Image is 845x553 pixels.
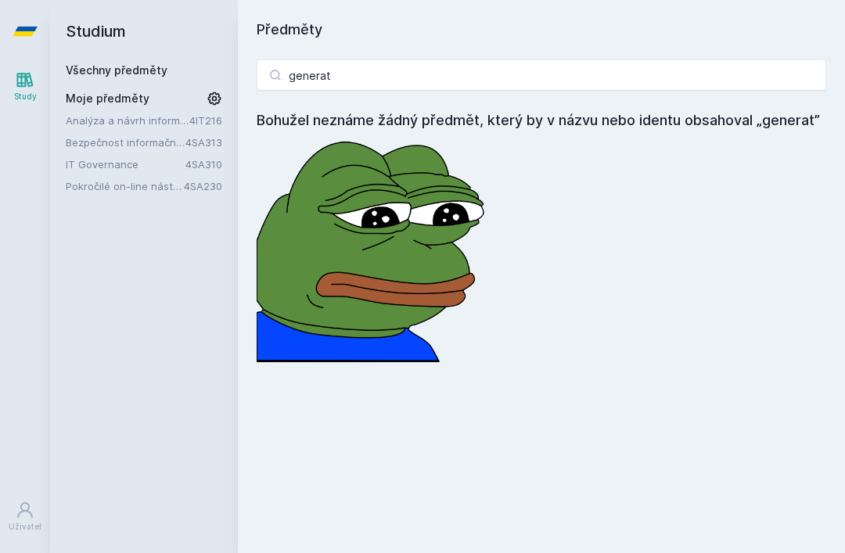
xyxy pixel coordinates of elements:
[9,521,41,533] div: Uživatel
[189,114,222,127] a: 4IT216
[257,110,826,131] h4: Bohužel neznáme žádný předmět, který by v názvu nebo identu obsahoval „generat”
[66,178,184,194] a: Pokročilé on-line nástroje pro analýzu a zpracování informací
[185,158,222,171] a: 4SA310
[257,131,491,362] img: error_picture.png
[66,156,185,172] a: IT Governance
[3,63,47,110] a: Study
[184,180,222,192] a: 4SA230
[66,113,189,128] a: Analýza a návrh informačních systémů
[185,136,222,149] a: 4SA313
[66,135,185,150] a: Bezpečnost informačních systémů
[3,493,47,540] a: Uživatel
[257,19,826,41] h1: Předměty
[257,59,826,91] input: Název nebo ident předmětu…
[66,63,167,77] a: Všechny předměty
[66,91,149,106] span: Moje předměty
[14,91,37,102] div: Study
